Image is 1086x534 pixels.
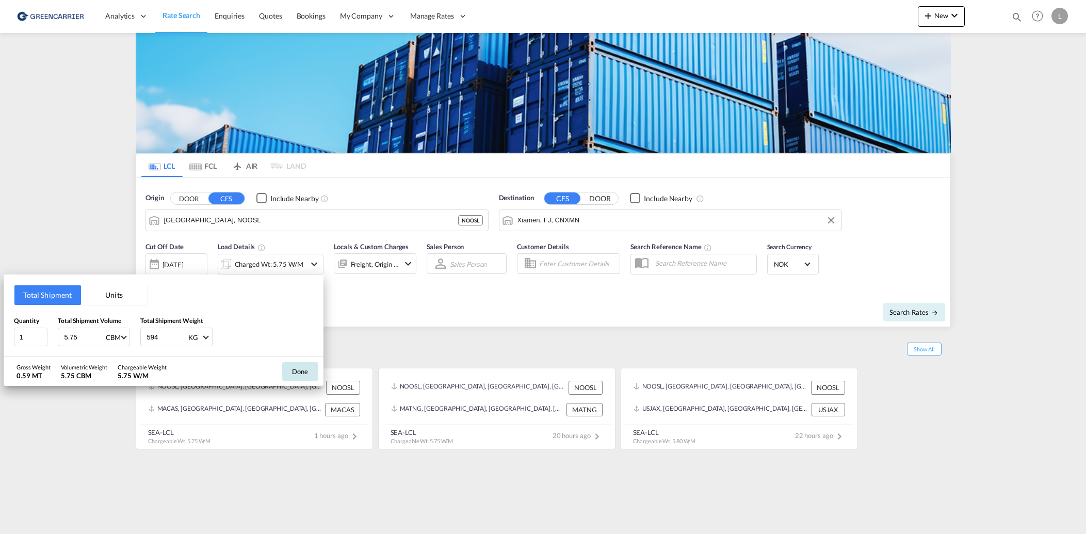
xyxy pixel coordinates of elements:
[14,285,81,305] button: Total Shipment
[14,317,39,325] span: Quantity
[118,363,167,371] div: Chargeable Weight
[106,333,121,342] div: CBM
[58,317,121,325] span: Total Shipment Volume
[14,328,47,346] input: Qty
[17,363,51,371] div: Gross Weight
[61,363,107,371] div: Volumetric Weight
[282,362,318,381] button: Done
[188,333,198,342] div: KG
[140,317,203,325] span: Total Shipment Weight
[81,285,148,305] button: Units
[146,328,187,346] input: Enter weight
[118,371,167,380] div: 5.75 W/M
[61,371,107,380] div: 5.75 CBM
[63,328,105,346] input: Enter volume
[17,371,51,380] div: 0.59 MT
